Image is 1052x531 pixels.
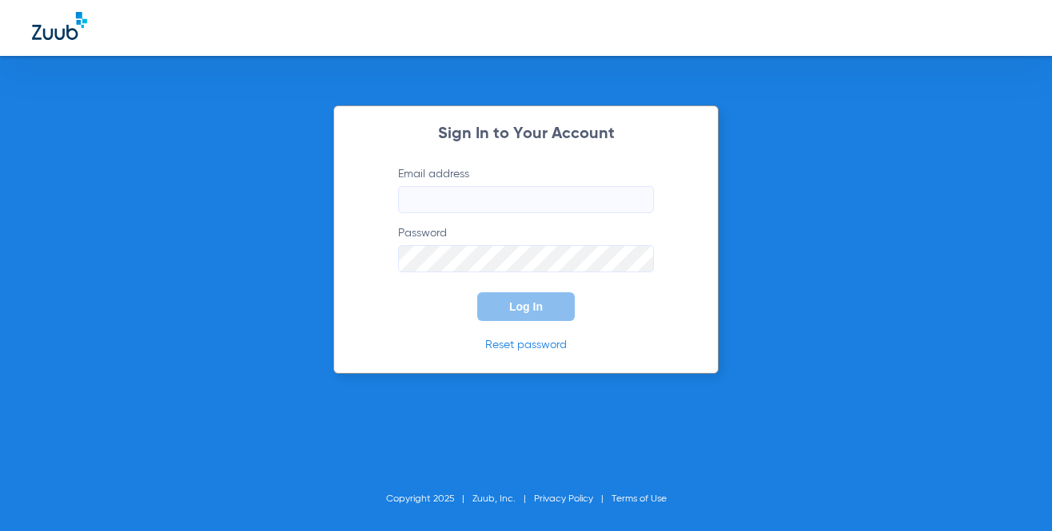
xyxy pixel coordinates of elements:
[386,491,472,507] li: Copyright 2025
[509,300,543,313] span: Log In
[398,245,654,272] input: Password
[398,186,654,213] input: Email address
[32,12,87,40] img: Zuub Logo
[612,494,667,504] a: Terms of Use
[398,225,654,272] label: Password
[477,292,575,321] button: Log In
[374,126,678,142] h2: Sign In to Your Account
[398,166,654,213] label: Email address
[472,491,534,507] li: Zuub, Inc.
[534,494,593,504] a: Privacy Policy
[485,339,567,351] a: Reset password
